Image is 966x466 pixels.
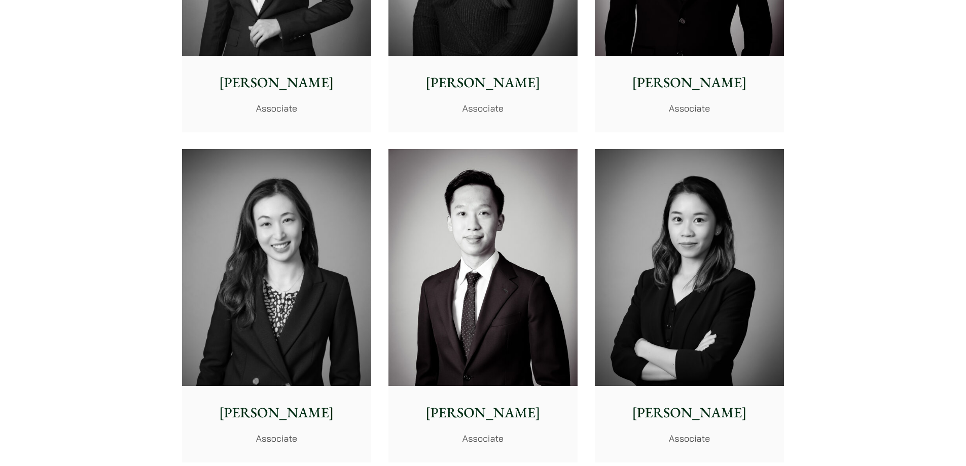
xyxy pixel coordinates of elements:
p: Associate [397,101,569,115]
p: Associate [397,432,569,445]
p: [PERSON_NAME] [397,402,569,423]
p: [PERSON_NAME] [397,72,569,93]
a: [PERSON_NAME] Associate [182,149,371,462]
a: [PERSON_NAME] Associate [595,149,784,462]
p: Associate [603,432,776,445]
a: [PERSON_NAME] Associate [388,149,578,462]
p: [PERSON_NAME] [603,72,776,93]
p: Associate [603,101,776,115]
p: [PERSON_NAME] [190,72,363,93]
p: Associate [190,432,363,445]
p: [PERSON_NAME] [603,402,776,423]
p: Associate [190,101,363,115]
p: [PERSON_NAME] [190,402,363,423]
